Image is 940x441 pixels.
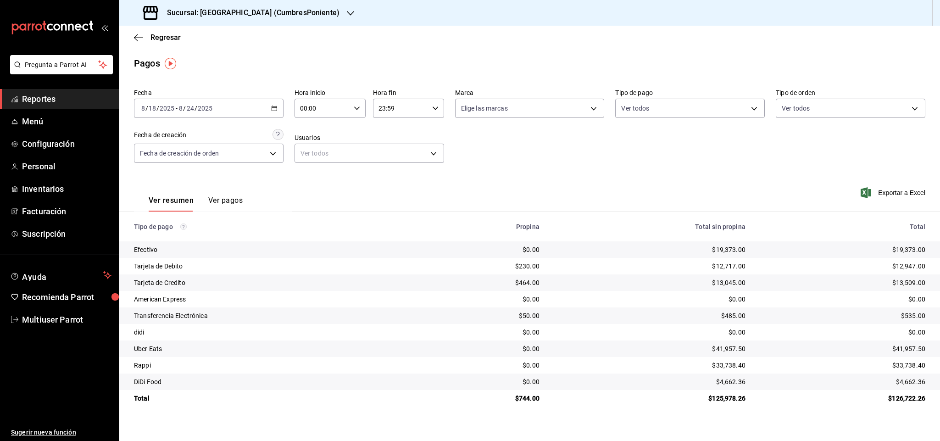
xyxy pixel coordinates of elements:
[295,144,444,163] div: Ver todos
[148,105,156,112] input: --
[430,223,540,230] div: Propina
[183,105,186,112] span: /
[134,56,160,70] div: Pagos
[430,328,540,337] div: $0.00
[195,105,197,112] span: /
[22,313,111,326] span: Multiuser Parrot
[10,55,113,74] button: Pregunta a Parrot AI
[11,428,111,437] span: Sugerir nueva función
[208,196,243,212] button: Ver pagos
[22,160,111,173] span: Personal
[455,89,605,96] label: Marca
[134,89,284,96] label: Fecha
[134,278,416,287] div: Tarjeta de Credito
[178,105,183,112] input: --
[554,394,745,403] div: $125,978.26
[615,89,765,96] label: Tipo de pago
[760,328,925,337] div: $0.00
[134,130,186,140] div: Fecha de creación
[760,223,925,230] div: Total
[760,245,925,254] div: $19,373.00
[134,394,416,403] div: Total
[22,291,111,303] span: Recomienda Parrot
[22,228,111,240] span: Suscripción
[134,311,416,320] div: Transferencia Electrónica
[134,295,416,304] div: American Express
[134,33,181,42] button: Regresar
[461,104,508,113] span: Elige las marcas
[22,115,111,128] span: Menú
[197,105,213,112] input: ----
[760,311,925,320] div: $535.00
[149,196,243,212] div: navigation tabs
[373,89,444,96] label: Hora fin
[22,205,111,218] span: Facturación
[134,223,416,230] div: Tipo de pago
[145,105,148,112] span: /
[760,361,925,370] div: $33,738.40
[554,278,745,287] div: $13,045.00
[554,311,745,320] div: $485.00
[430,344,540,353] div: $0.00
[22,138,111,150] span: Configuración
[760,262,925,271] div: $12,947.00
[134,262,416,271] div: Tarjeta de Debito
[554,344,745,353] div: $41,957.50
[295,134,444,141] label: Usuarios
[22,93,111,105] span: Reportes
[176,105,178,112] span: -
[430,311,540,320] div: $50.00
[22,270,100,281] span: Ayuda
[430,361,540,370] div: $0.00
[140,149,219,158] span: Fecha de creación de orden
[134,377,416,386] div: DiDi Food
[554,262,745,271] div: $12,717.00
[134,361,416,370] div: Rappi
[862,187,925,198] button: Exportar a Excel
[554,328,745,337] div: $0.00
[6,67,113,76] a: Pregunta a Parrot AI
[760,344,925,353] div: $41,957.50
[430,245,540,254] div: $0.00
[554,223,745,230] div: Total sin propina
[430,394,540,403] div: $744.00
[22,183,111,195] span: Inventarios
[621,104,649,113] span: Ver todos
[782,104,810,113] span: Ver todos
[101,24,108,31] button: open_drawer_menu
[760,278,925,287] div: $13,509.00
[554,295,745,304] div: $0.00
[180,223,187,230] svg: Los pagos realizados con Pay y otras terminales son montos brutos.
[150,33,181,42] span: Regresar
[776,89,925,96] label: Tipo de orden
[156,105,159,112] span: /
[134,245,416,254] div: Efectivo
[430,262,540,271] div: $230.00
[760,295,925,304] div: $0.00
[159,105,175,112] input: ----
[295,89,366,96] label: Hora inicio
[134,344,416,353] div: Uber Eats
[760,377,925,386] div: $4,662.36
[165,58,176,69] img: Tooltip marker
[554,245,745,254] div: $19,373.00
[430,278,540,287] div: $464.00
[141,105,145,112] input: --
[554,377,745,386] div: $4,662.36
[186,105,195,112] input: --
[149,196,194,212] button: Ver resumen
[160,7,339,18] h3: Sucursal: [GEOGRAPHIC_DATA] (CumbresPoniente)
[430,295,540,304] div: $0.00
[760,394,925,403] div: $126,722.26
[554,361,745,370] div: $33,738.40
[430,377,540,386] div: $0.00
[25,60,99,70] span: Pregunta a Parrot AI
[134,328,416,337] div: didi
